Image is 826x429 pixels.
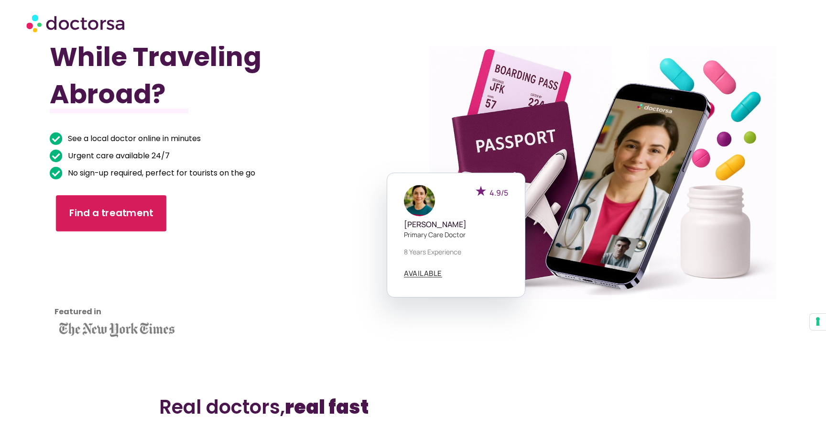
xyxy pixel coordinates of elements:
p: 8 years experience [404,247,508,257]
span: See a local doctor online in minutes [65,132,201,145]
a: AVAILABLE [404,270,442,277]
iframe: Customer reviews powered by Trustpilot [54,248,141,319]
span: No sign-up required, perfect for tourists on the go [65,166,255,180]
span: Urgent care available 24/7 [65,149,170,163]
span: Find a treatment [69,206,153,220]
p: Primary care doctor [404,230,508,240]
h5: [PERSON_NAME] [404,220,508,229]
b: real fast [285,394,369,420]
button: Your consent preferences for tracking technologies [810,314,826,330]
span: 4.9/5 [489,187,508,198]
strong: Featured in [54,306,101,317]
a: Find a treatment [56,195,166,231]
h1: Got Sick While Traveling Abroad? [50,1,359,113]
h2: Real doctors, [159,396,667,418]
